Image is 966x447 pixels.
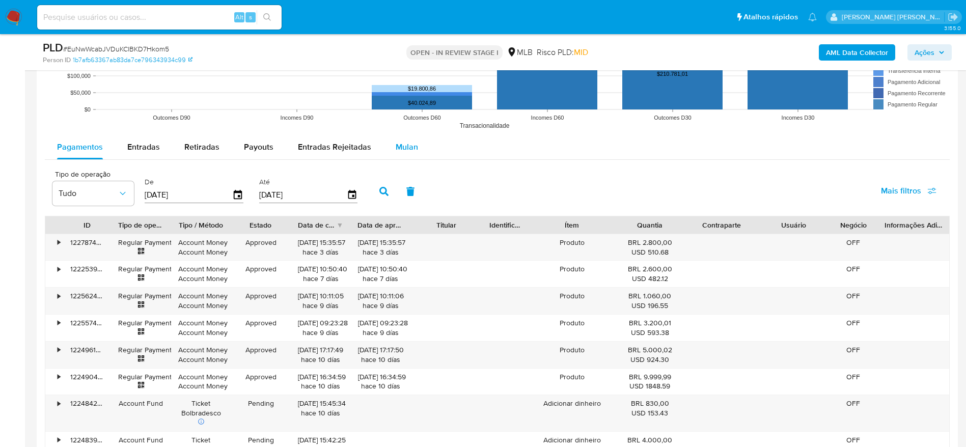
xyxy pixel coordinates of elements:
input: Pesquise usuários ou casos... [37,11,282,24]
button: search-icon [257,10,278,24]
button: Ações [907,44,952,61]
span: 3.155.0 [944,24,961,32]
span: Risco PLD: [537,47,588,58]
b: Person ID [43,55,71,65]
p: lucas.santiago@mercadolivre.com [842,12,945,22]
div: MLB [507,47,533,58]
a: Notificações [808,13,817,21]
span: Atalhos rápidos [743,12,798,22]
b: AML Data Collector [826,44,888,61]
a: 1b7afb63367ab83da7ce796343934c99 [73,55,192,65]
b: PLD [43,39,63,55]
p: OPEN - IN REVIEW STAGE I [406,45,503,60]
span: Ações [915,44,934,61]
button: AML Data Collector [819,44,895,61]
a: Sair [948,12,958,22]
span: # EuNwWcabJVDuKClBKD7Hkom5 [63,44,169,54]
span: Alt [235,12,243,22]
span: s [249,12,252,22]
span: MID [574,46,588,58]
